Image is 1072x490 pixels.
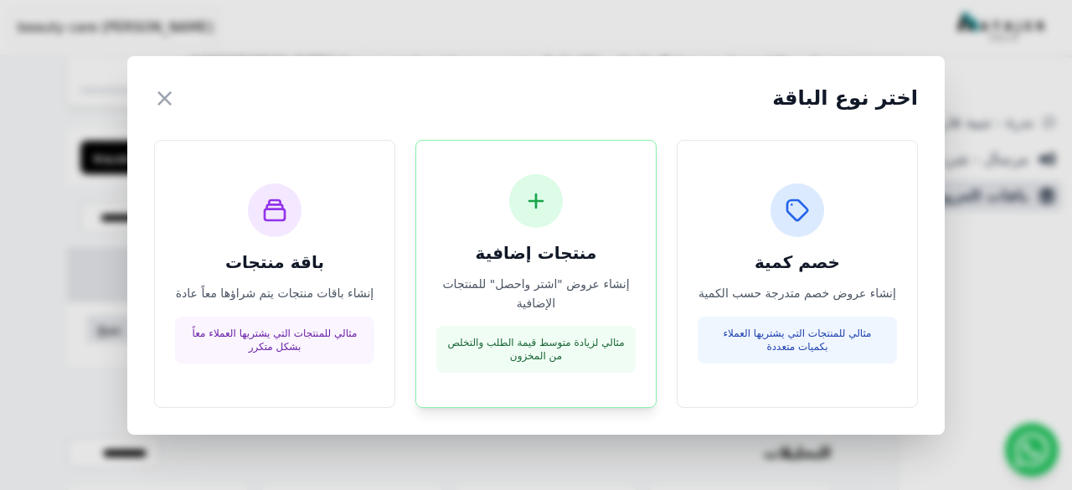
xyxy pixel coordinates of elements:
[175,284,374,303] p: إنشاء باقات منتجات يتم شراؤها معاً عادة
[436,241,636,265] h3: منتجات إضافية
[154,83,175,113] button: ×
[698,284,897,303] p: إنشاء عروض خصم متدرجة حسب الكمية
[175,250,374,274] h3: باقة منتجات
[708,327,887,353] p: مثالي للمنتجات التي يشتريها العملاء بكميات متعددة
[185,327,364,353] p: مثالي للمنتجات التي يشتريها العملاء معاً بشكل متكرر
[436,275,636,313] p: إنشاء عروض "اشتر واحصل" للمنتجات الإضافية
[446,336,626,363] p: مثالي لزيادة متوسط قيمة الطلب والتخلص من المخزون
[698,250,897,274] h3: خصم كمية
[772,85,918,111] h2: اختر نوع الباقة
